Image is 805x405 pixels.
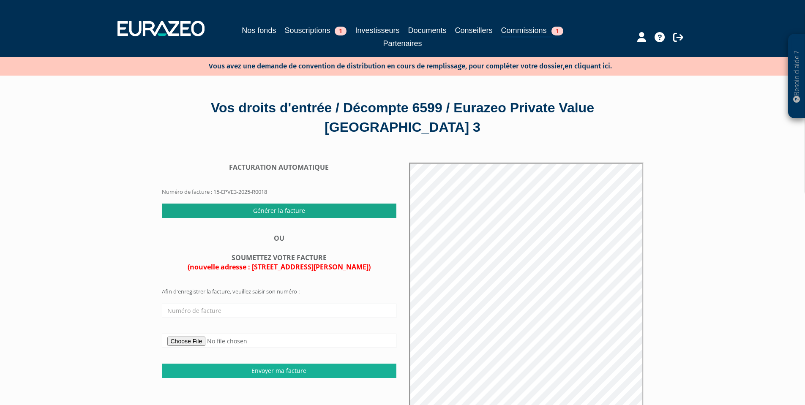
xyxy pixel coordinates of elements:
a: Conseillers [455,24,493,36]
span: (nouvelle adresse : [STREET_ADDRESS][PERSON_NAME]) [188,262,371,272]
a: en cliquant ici. [565,62,612,71]
a: Documents [408,24,447,36]
span: 1 [335,27,347,35]
a: Nos fonds [242,24,276,36]
span: 1 [551,27,563,35]
a: Partenaires [383,38,422,49]
form: Numéro de facture : 15-EPVE3-2025-R0018 [162,163,396,204]
a: Souscriptions1 [284,24,347,36]
img: 1732889491-logotype_eurazeo_blanc_rvb.png [117,21,205,36]
p: Besoin d'aide ? [792,38,802,114]
input: Générer la facture [162,204,396,218]
div: FACTURATION AUTOMATIQUE [162,163,396,172]
a: Commissions1 [501,24,563,38]
div: OU SOUMETTEZ VOTRE FACTURE [162,234,396,272]
input: Numéro de facture [162,304,396,318]
a: Investisseurs [355,24,399,36]
input: Envoyer ma facture [162,364,396,378]
div: Vos droits d'entrée / Décompte 6599 / Eurazeo Private Value [GEOGRAPHIC_DATA] 3 [162,98,644,137]
p: Vous avez une demande de convention de distribution en cours de remplissage, pour compléter votre... [184,59,612,71]
form: Afin d'enregistrer la facture, veuillez saisir son numéro : [162,288,396,378]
